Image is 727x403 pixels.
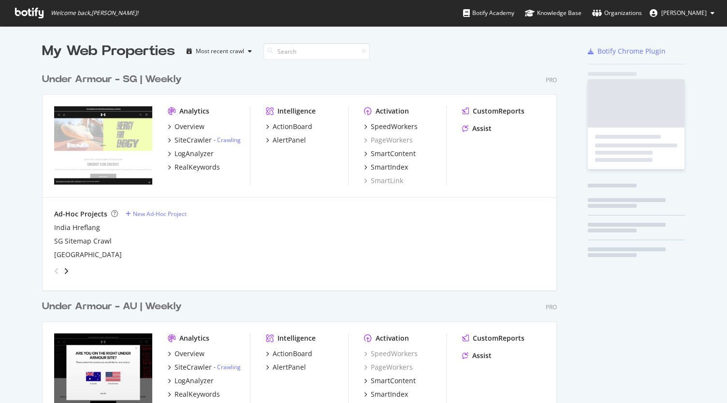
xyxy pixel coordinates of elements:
[462,351,492,360] a: Assist
[371,389,408,399] div: SmartIndex
[168,162,220,172] a: RealKeywords
[42,300,186,314] a: Under Armour - AU | Weekly
[462,333,524,343] a: CustomReports
[472,351,492,360] div: Assist
[462,124,492,133] a: Assist
[168,122,204,131] a: Overview
[376,333,409,343] div: Activation
[42,42,175,61] div: My Web Properties
[364,376,416,386] a: SmartContent
[266,349,312,359] a: ActionBoard
[174,376,214,386] div: LogAnalyzer
[179,106,209,116] div: Analytics
[371,162,408,172] div: SmartIndex
[472,124,492,133] div: Assist
[126,210,187,218] a: New Ad-Hoc Project
[168,135,241,145] a: SiteCrawler- Crawling
[196,48,244,54] div: Most recent crawl
[266,122,312,131] a: ActionBoard
[174,122,204,131] div: Overview
[473,333,524,343] div: CustomReports
[174,362,212,372] div: SiteCrawler
[266,362,306,372] a: AlertPanel
[133,210,187,218] div: New Ad-Hoc Project
[273,122,312,131] div: ActionBoard
[642,5,722,21] button: [PERSON_NAME]
[54,223,100,232] a: India Hreflang
[525,8,582,18] div: Knowledge Base
[54,236,112,246] a: SG Sitemap Crawl
[364,349,418,359] a: SpeedWorkers
[364,149,416,158] a: SmartContent
[597,46,666,56] div: Botify Chrome Plugin
[217,136,241,144] a: Crawling
[42,300,182,314] div: Under Armour - AU | Weekly
[273,349,312,359] div: ActionBoard
[168,362,241,372] a: SiteCrawler- Crawling
[364,122,418,131] a: SpeedWorkers
[371,149,416,158] div: SmartContent
[376,106,409,116] div: Activation
[263,43,370,60] input: Search
[371,376,416,386] div: SmartContent
[266,135,306,145] a: AlertPanel
[42,72,186,86] a: Under Armour - SG | Weekly
[54,209,107,219] div: Ad-Hoc Projects
[364,389,408,399] a: SmartIndex
[42,72,182,86] div: Under Armour - SG | Weekly
[592,8,642,18] div: Organizations
[273,135,306,145] div: AlertPanel
[588,46,666,56] a: Botify Chrome Plugin
[54,106,152,185] img: underarmour.com.sg
[364,162,408,172] a: SmartIndex
[546,303,557,311] div: Pro
[462,106,524,116] a: CustomReports
[168,149,214,158] a: LogAnalyzer
[661,9,707,17] span: Wesley Tan
[174,135,212,145] div: SiteCrawler
[371,122,418,131] div: SpeedWorkers
[217,363,241,371] a: Crawling
[273,362,306,372] div: AlertPanel
[168,349,204,359] a: Overview
[183,43,256,59] button: Most recent crawl
[63,266,70,276] div: angle-right
[50,263,63,279] div: angle-left
[179,333,209,343] div: Analytics
[174,389,220,399] div: RealKeywords
[473,106,524,116] div: CustomReports
[546,76,557,84] div: Pro
[168,389,220,399] a: RealKeywords
[277,333,316,343] div: Intelligence
[54,250,122,259] a: [GEOGRAPHIC_DATA]
[277,106,316,116] div: Intelligence
[463,8,514,18] div: Botify Academy
[214,136,241,144] div: -
[364,176,403,186] a: SmartLink
[51,9,138,17] span: Welcome back, [PERSON_NAME] !
[174,162,220,172] div: RealKeywords
[168,376,214,386] a: LogAnalyzer
[174,349,204,359] div: Overview
[214,363,241,371] div: -
[174,149,214,158] div: LogAnalyzer
[364,135,413,145] a: PageWorkers
[364,362,413,372] a: PageWorkers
